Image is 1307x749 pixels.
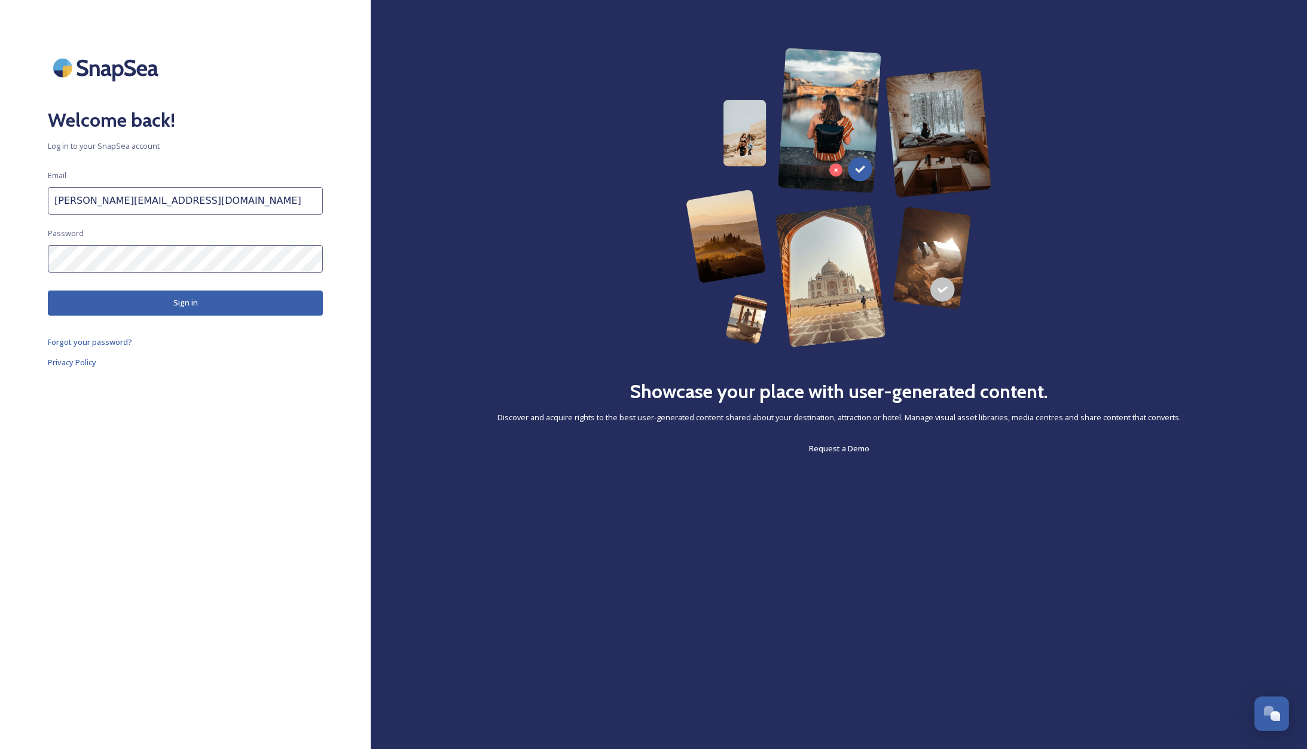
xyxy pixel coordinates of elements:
span: Discover and acquire rights to the best user-generated content shared about your destination, att... [497,412,1181,423]
a: Privacy Policy [48,355,323,369]
a: Forgot your password? [48,335,323,349]
button: Open Chat [1254,696,1289,731]
img: SnapSea Logo [48,48,167,88]
button: Sign in [48,291,323,315]
a: Request a Demo [809,441,869,455]
span: Request a Demo [809,443,869,454]
span: Password [48,228,84,239]
span: Email [48,170,66,181]
input: john.doe@snapsea.io [48,187,323,215]
span: Forgot your password? [48,337,132,347]
img: 63b42ca75bacad526042e722_Group%20154-p-800.png [686,48,991,347]
h2: Showcase your place with user-generated content. [630,377,1048,406]
h2: Welcome back! [48,106,323,134]
span: Privacy Policy [48,357,96,368]
span: Log in to your SnapSea account [48,140,323,152]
